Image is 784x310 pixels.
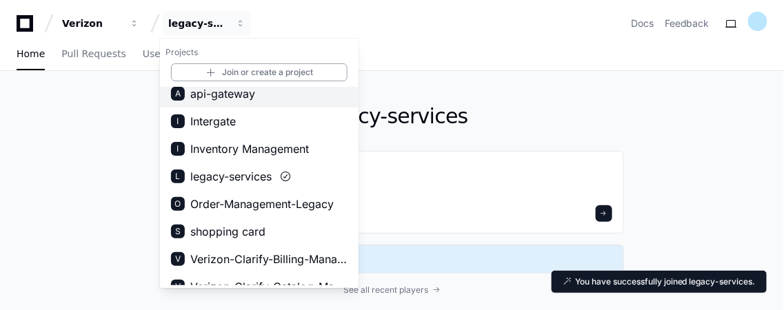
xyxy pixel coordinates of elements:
a: See all recent players [161,285,624,296]
div: I [171,142,185,156]
span: Users [143,50,170,58]
a: Docs [631,17,654,30]
a: Users [143,39,170,70]
div: I [171,114,185,128]
a: Masterwas created 2 hours ago [172,252,612,266]
h1: legacy-services [161,104,624,129]
span: See all recent players [343,285,428,296]
span: api-gateway [190,85,255,102]
div: legacy-services [168,17,228,30]
button: Feedback [665,17,710,30]
span: shopping card [190,223,265,240]
div: Verizon [62,17,121,30]
span: Inventory Management [190,141,309,157]
button: Verizon [57,11,145,36]
span: Intergate [190,113,236,130]
div: L [171,169,185,183]
span: Order-Management-Legacy [190,196,334,212]
button: legacy-services [163,11,251,36]
div: O [171,197,185,211]
span: Pull Requests [61,50,125,58]
div: S [171,225,185,238]
span: Verizon-Clarify-Catalog-Management [190,278,348,295]
a: Join or create a project [171,63,348,81]
span: Verizon-Clarify-Billing-Management [190,251,348,267]
div: V [171,252,185,266]
a: Pull Requests [61,39,125,70]
h1: Projects [160,41,359,63]
div: A [171,87,185,101]
span: Home [17,50,45,58]
div: Verizon [160,39,359,288]
a: Home [17,39,45,70]
div: V [171,280,185,293]
span: legacy-services [190,168,272,185]
p: You have successfully joined legacy-services. [575,276,756,287]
